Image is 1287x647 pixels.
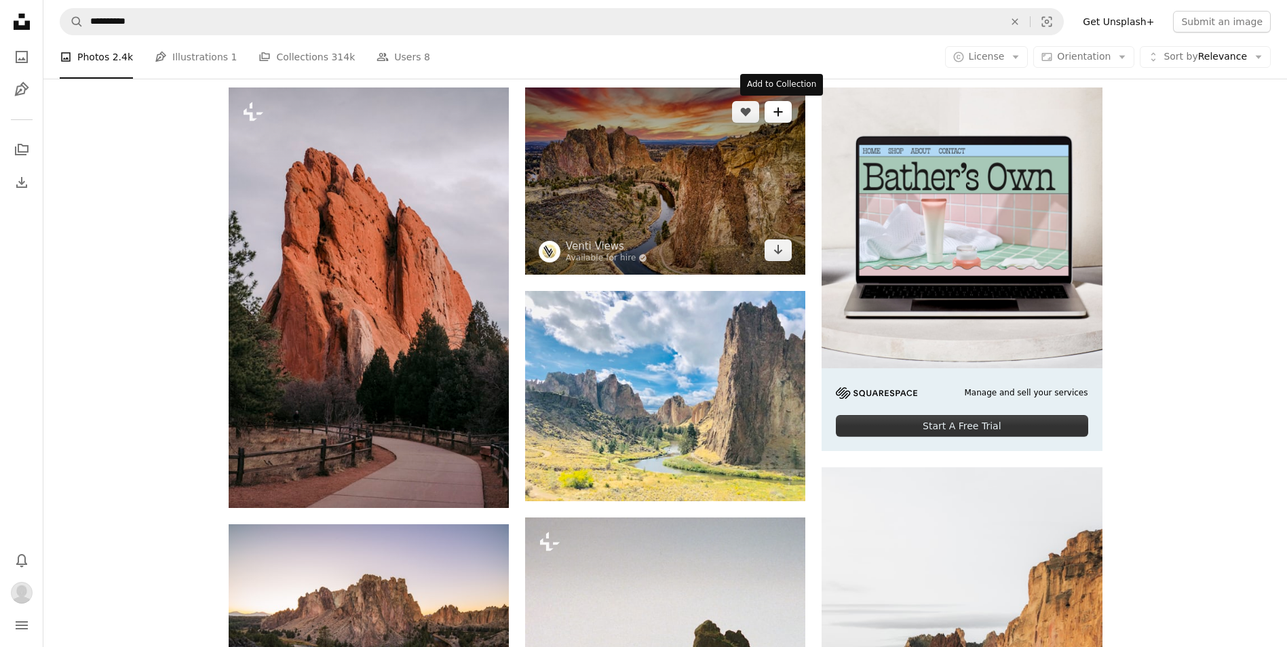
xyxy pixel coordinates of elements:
[1140,46,1271,68] button: Sort byRelevance
[732,101,759,123] button: Like
[229,87,509,508] img: a path in front of a large rock formation
[155,35,237,79] a: Illustrations 1
[969,51,1005,62] span: License
[566,253,648,264] a: Available for hire
[1057,51,1111,62] span: Orientation
[60,8,1064,35] form: Find visuals sitewide
[836,415,1088,437] div: Start A Free Trial
[8,43,35,71] a: Photos
[60,9,83,35] button: Search Unsplash
[740,74,823,96] div: Add to Collection
[525,87,805,274] img: river between brown rocky mountains during sunset
[8,579,35,606] button: Profile
[525,174,805,187] a: river between brown rocky mountains during sunset
[964,387,1088,399] span: Manage and sell your services
[836,387,917,399] img: file-1705255347840-230a6ab5bca9image
[1031,9,1063,35] button: Visual search
[377,35,430,79] a: Users 8
[822,87,1102,451] a: Manage and sell your servicesStart A Free Trial
[566,239,648,253] a: Venti Views
[8,547,35,574] button: Notifications
[525,291,805,501] img: water stream beside hills
[1033,46,1134,68] button: Orientation
[525,389,805,401] a: water stream beside hills
[11,582,33,604] img: Avatar of user Cindy L
[8,169,35,196] a: Download History
[258,35,355,79] a: Collections 314k
[945,46,1029,68] button: License
[765,101,792,123] button: Add to Collection
[8,76,35,103] a: Illustrations
[229,611,509,623] a: brown rocky mountain near green trees under blue sky during daytime
[8,8,35,38] a: Home — Unsplash
[1164,50,1247,64] span: Relevance
[424,50,430,64] span: 8
[8,136,35,163] a: Collections
[1075,11,1162,33] a: Get Unsplash+
[1000,9,1030,35] button: Clear
[331,50,355,64] span: 314k
[539,241,560,262] img: Go to Venti Views's profile
[822,87,1102,368] img: file-1707883121023-8e3502977149image
[8,612,35,639] button: Menu
[1164,51,1197,62] span: Sort by
[1173,11,1271,33] button: Submit an image
[765,239,792,261] a: Download
[231,50,237,64] span: 1
[229,292,509,304] a: a path in front of a large rock formation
